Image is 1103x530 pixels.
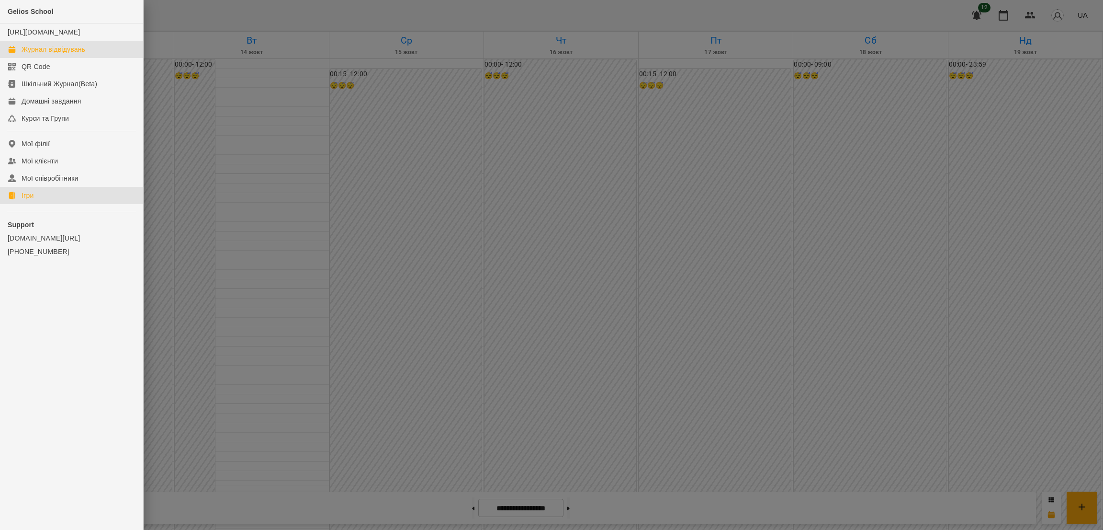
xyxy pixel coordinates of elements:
div: Шкільний Журнал(Beta) [22,79,97,89]
div: Курси та Групи [22,114,69,123]
a: [URL][DOMAIN_NAME] [8,28,80,36]
div: Мої співробітники [22,173,79,183]
div: Мої філії [22,139,50,149]
span: Gelios School [8,8,54,15]
div: Домашні завдання [22,96,81,106]
div: QR Code [22,62,50,71]
div: Журнал відвідувань [22,45,85,54]
div: Ігри [22,191,34,200]
a: [DOMAIN_NAME][URL] [8,233,135,243]
p: Support [8,220,135,230]
a: [PHONE_NUMBER] [8,247,135,256]
div: Мої клієнти [22,156,58,166]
